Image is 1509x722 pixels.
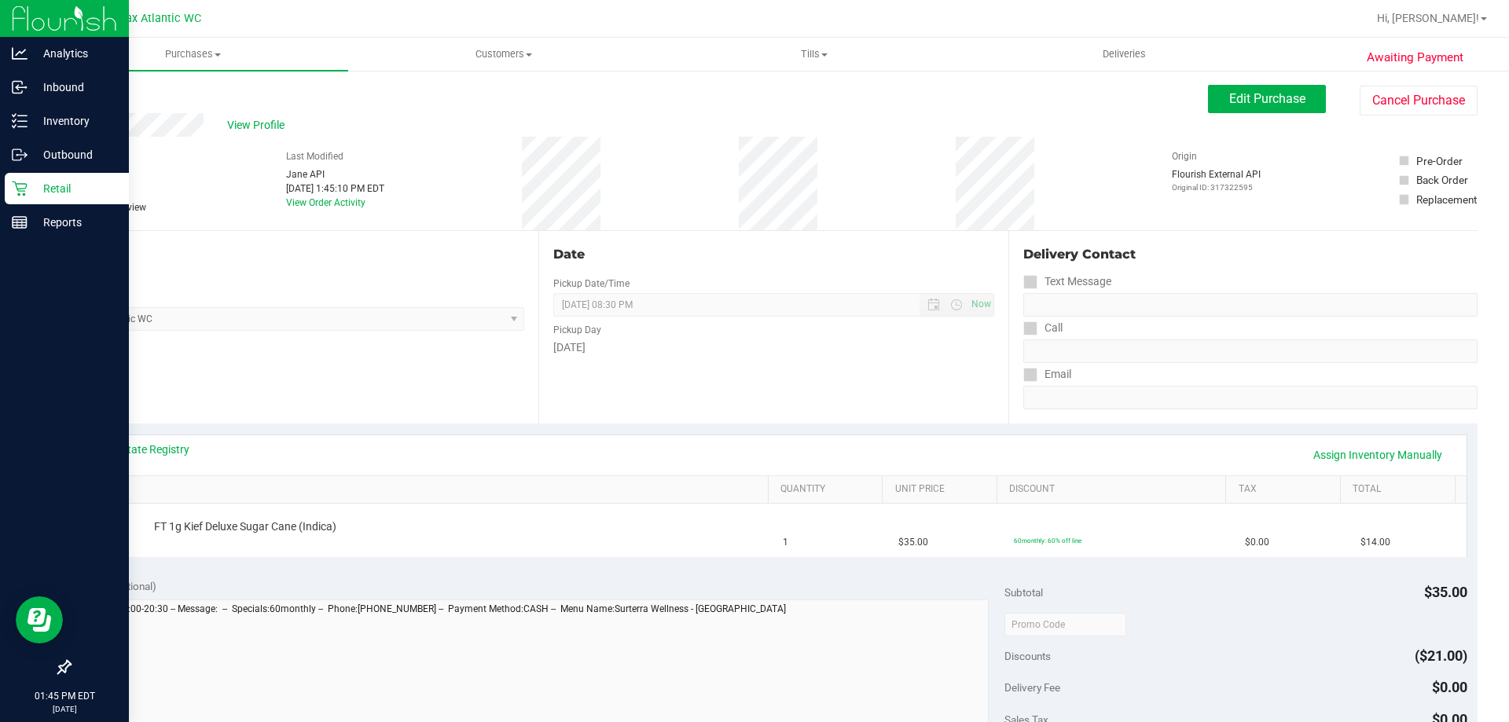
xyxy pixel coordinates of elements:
span: Deliveries [1081,47,1167,61]
a: View Order Activity [286,197,365,208]
div: Flourish External API [1172,167,1261,193]
a: Customers [348,38,659,71]
inline-svg: Inventory [12,113,28,129]
label: Pickup Day [553,323,601,337]
span: Edit Purchase [1229,91,1305,106]
a: Assign Inventory Manually [1303,442,1452,468]
label: Origin [1172,149,1197,163]
span: $0.00 [1432,679,1467,695]
a: Total [1353,483,1448,496]
span: Hi, [PERSON_NAME]! [1377,12,1479,24]
label: Call [1023,317,1063,339]
p: Original ID: 317322595 [1172,181,1261,193]
span: FT 1g Kief Deluxe Sugar Cane (Indica) [154,519,336,534]
div: [DATE] [553,339,993,356]
inline-svg: Retail [12,181,28,196]
a: Quantity [780,483,876,496]
span: $0.00 [1245,535,1269,550]
a: Discount [1009,483,1220,496]
p: Inventory [28,112,122,130]
label: Text Message [1023,270,1111,293]
span: $35.00 [1424,584,1467,600]
div: Date [553,245,993,264]
inline-svg: Outbound [12,147,28,163]
div: [DATE] 1:45:10 PM EDT [286,181,384,196]
span: 60monthly: 60% off line [1014,537,1081,544]
label: Pickup Date/Time [553,277,630,291]
p: Analytics [28,44,122,63]
inline-svg: Inbound [12,79,28,95]
iframe: Resource center [16,596,63,643]
span: 1 [783,535,788,550]
input: Format: (999) 999-9999 [1023,293,1478,317]
button: Edit Purchase [1208,85,1326,113]
div: Back Order [1416,172,1468,188]
span: Discounts [1004,642,1051,670]
div: Delivery Contact [1023,245,1478,264]
label: Email [1023,363,1071,386]
p: Reports [28,213,122,232]
p: 01:45 PM EDT [7,689,122,703]
a: Deliveries [969,38,1280,71]
span: Awaiting Payment [1367,49,1463,67]
a: View State Registry [95,442,189,457]
span: $14.00 [1360,535,1390,550]
inline-svg: Reports [12,214,28,230]
input: Promo Code [1004,613,1126,636]
p: Outbound [28,145,122,164]
div: Replacement [1416,192,1477,207]
a: SKU [93,483,762,496]
span: Tills [659,47,968,61]
inline-svg: Analytics [12,46,28,61]
div: Pre-Order [1416,153,1463,169]
span: ($21.00) [1415,647,1467,664]
a: Tax [1239,483,1335,496]
button: Cancel Purchase [1360,86,1478,115]
label: Last Modified [286,149,343,163]
span: Delivery Fee [1004,681,1060,694]
span: Subtotal [1004,586,1043,599]
p: Retail [28,179,122,198]
a: Tills [659,38,969,71]
span: Customers [349,47,658,61]
div: Location [69,245,524,264]
input: Format: (999) 999-9999 [1023,339,1478,363]
p: [DATE] [7,703,122,715]
span: $35.00 [898,535,928,550]
span: View Profile [227,117,290,134]
span: Jax Atlantic WC [119,12,201,25]
a: Unit Price [895,483,991,496]
p: Inbound [28,78,122,97]
span: Purchases [38,47,348,61]
a: Purchases [38,38,348,71]
div: Jane API [286,167,384,181]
